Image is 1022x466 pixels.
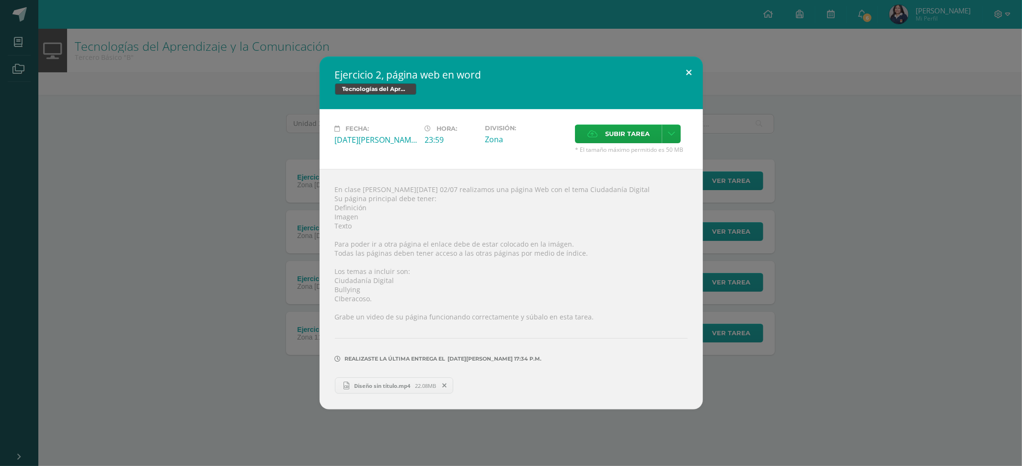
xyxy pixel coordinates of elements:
[415,382,436,389] span: 22.08MB
[335,83,416,95] span: Tecnologías del Aprendizaje y la Comunicación
[320,169,703,409] div: En clase [PERSON_NAME][DATE] 02/07 realizamos una página Web con el tema Ciudadanía Digital Su pá...
[335,68,688,81] h2: Ejercicio 2, página web en word
[346,125,369,132] span: Fecha:
[349,382,415,389] span: Diseño sin título.mp4
[335,377,454,394] a: Diseño sin título.mp4 22.08MB
[437,125,458,132] span: Hora:
[575,146,688,154] span: * El tamaño máximo permitido es 50 MB
[676,57,703,89] button: Close (Esc)
[485,125,567,132] label: División:
[335,135,417,145] div: [DATE][PERSON_NAME]
[436,380,453,391] span: Remover entrega
[345,355,446,362] span: Realizaste la última entrega el
[605,125,650,143] span: Subir tarea
[425,135,477,145] div: 23:59
[485,134,567,145] div: Zona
